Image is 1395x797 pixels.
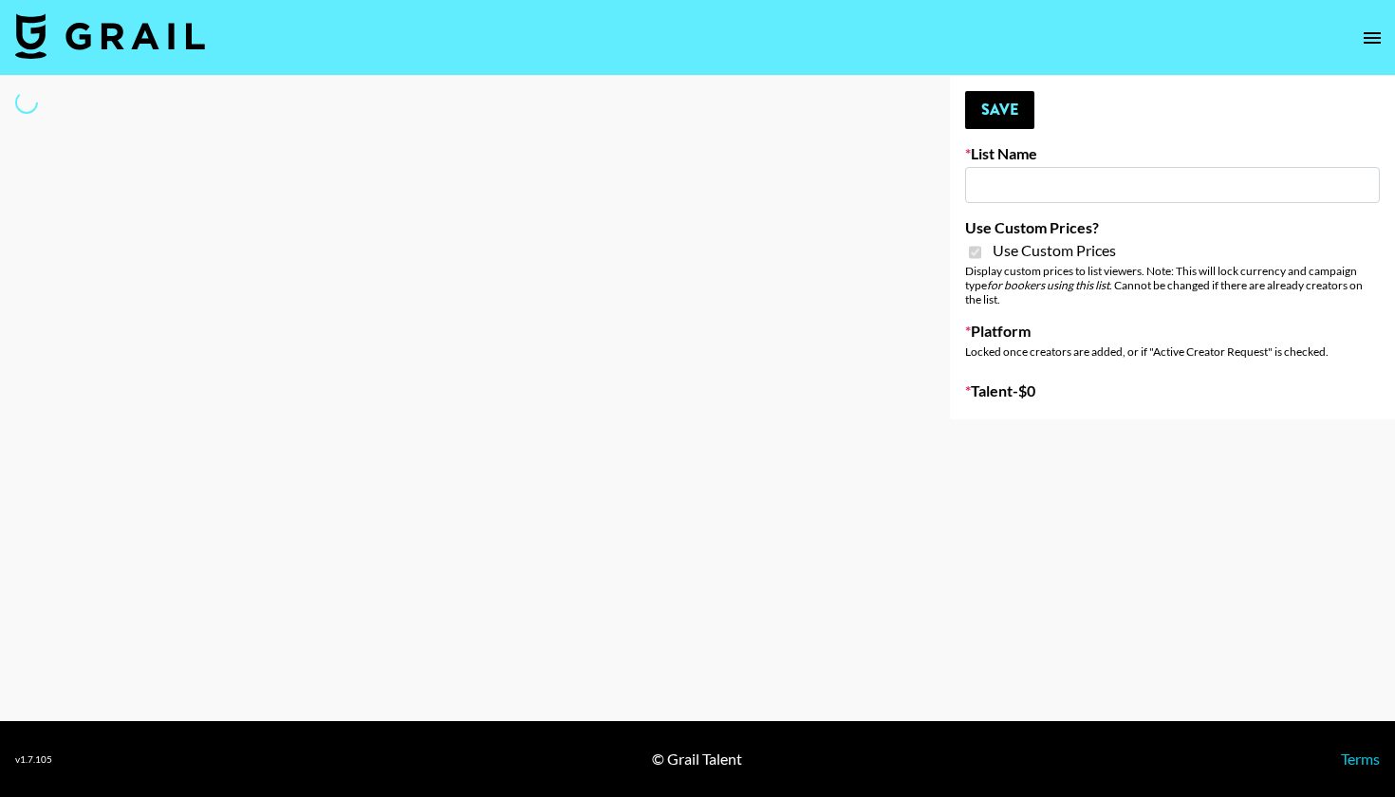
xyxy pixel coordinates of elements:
div: Locked once creators are added, or if "Active Creator Request" is checked. [965,344,1380,359]
button: open drawer [1353,19,1391,57]
em: for bookers using this list [987,278,1109,292]
label: Platform [965,322,1380,341]
a: Terms [1341,750,1380,768]
div: v 1.7.105 [15,753,52,766]
label: Talent - $ 0 [965,381,1380,400]
span: Use Custom Prices [993,241,1116,260]
label: List Name [965,144,1380,163]
label: Use Custom Prices? [965,218,1380,237]
div: Display custom prices to list viewers. Note: This will lock currency and campaign type . Cannot b... [965,264,1380,306]
div: © Grail Talent [652,750,742,769]
img: Grail Talent [15,13,205,59]
button: Save [965,91,1034,129]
